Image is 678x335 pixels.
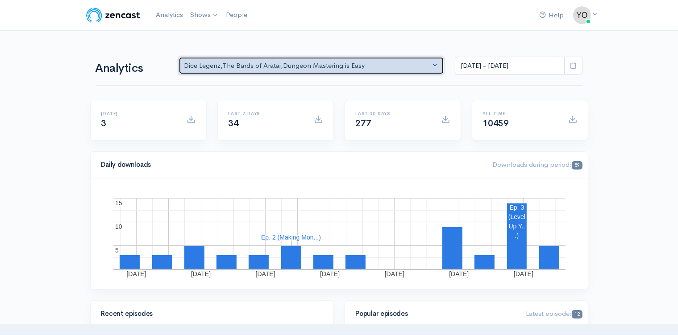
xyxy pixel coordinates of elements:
[115,199,122,207] text: 15
[483,118,509,129] span: 10459
[356,310,516,318] h4: Popular episodes
[115,223,122,230] text: 10
[115,247,119,254] text: 5
[179,57,445,75] button: Dice Legenz, The Bards of Aratai, Dungeon Mastering is Easy
[101,189,577,278] svg: A chart.
[152,5,187,25] a: Analytics
[184,61,431,71] div: Dice Legenz , The Bards of Aratai , Dungeon Mastering is Easy
[356,111,430,116] h6: Last 30 days
[229,111,303,116] h6: Last 7 days
[513,270,533,277] text: [DATE]
[85,6,141,24] img: ZenCast Logo
[191,270,211,277] text: [DATE]
[126,270,146,277] text: [DATE]
[483,111,557,116] h6: All time
[320,270,340,277] text: [DATE]
[101,111,176,116] h6: [DATE]
[356,118,371,129] span: 277
[187,5,222,25] a: Shows
[96,62,168,75] h1: Analytics
[572,161,582,170] span: 59
[101,310,317,318] h4: Recent episodes
[222,5,251,25] a: People
[101,161,482,169] h4: Daily downloads
[492,160,582,169] span: Downloads during period:
[384,270,404,277] text: [DATE]
[536,6,568,25] a: Help
[449,270,469,277] text: [DATE]
[261,234,321,241] text: Ep. 2 (Making Mon...)
[229,118,239,129] span: 34
[515,232,519,239] text: .)
[573,6,591,24] img: ...
[255,270,275,277] text: [DATE]
[509,204,524,211] text: Ep. 3
[455,57,565,75] input: analytics date range selector
[101,118,107,129] span: 3
[572,310,582,318] span: 12
[526,309,582,318] span: Latest episode:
